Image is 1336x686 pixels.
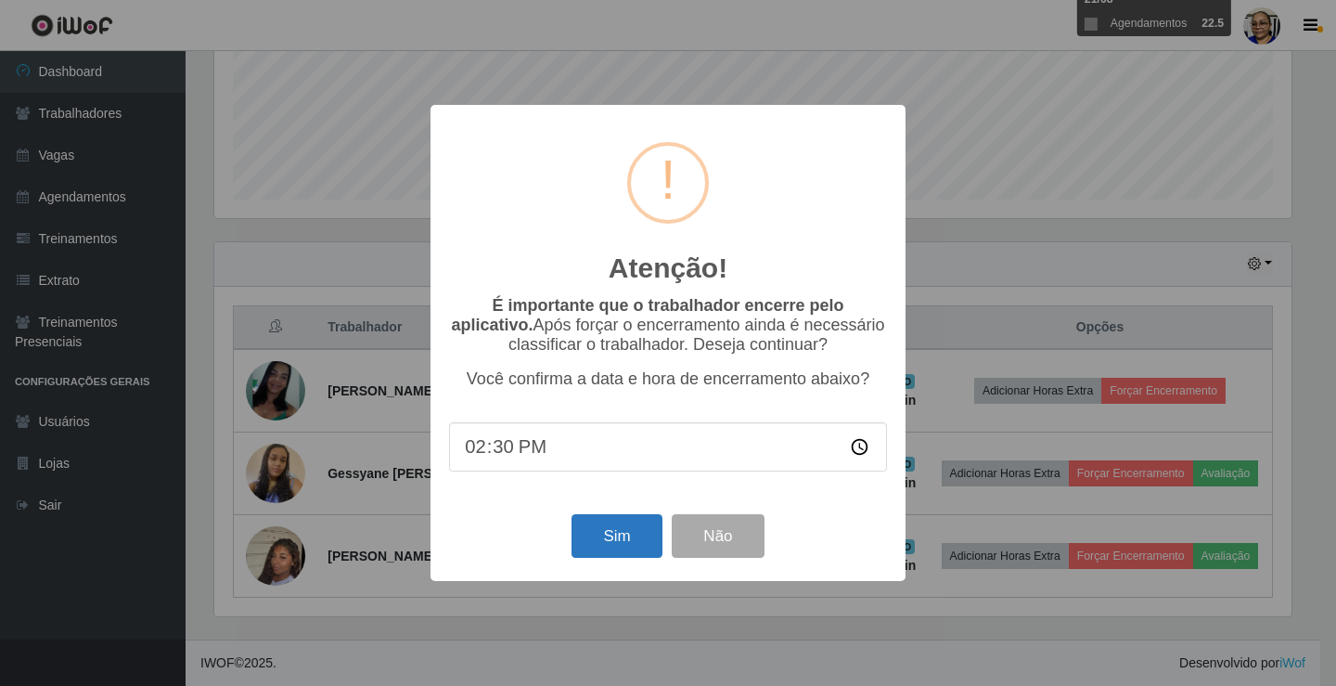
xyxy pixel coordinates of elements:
p: Você confirma a data e hora de encerramento abaixo? [449,369,887,389]
h2: Atenção! [609,252,727,285]
button: Sim [572,514,662,558]
button: Não [672,514,764,558]
p: Após forçar o encerramento ainda é necessário classificar o trabalhador. Deseja continuar? [449,296,887,355]
b: É importante que o trabalhador encerre pelo aplicativo. [451,296,843,334]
